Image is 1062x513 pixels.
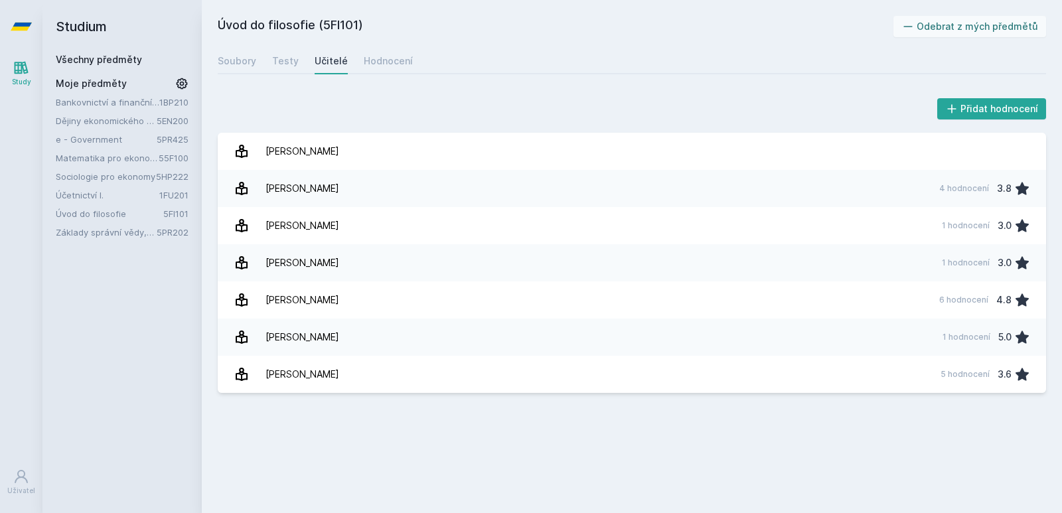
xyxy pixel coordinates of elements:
a: 1FU201 [159,190,189,200]
div: 4.8 [996,287,1012,313]
div: 5.0 [998,324,1012,350]
a: [PERSON_NAME] 1 hodnocení 3.0 [218,244,1046,281]
button: Odebrat z mých předmětů [893,16,1047,37]
div: 1 hodnocení [942,257,990,268]
div: 4 hodnocení [939,183,989,194]
a: 5HP222 [156,171,189,182]
a: Všechny předměty [56,54,142,65]
div: 3.0 [998,250,1012,276]
div: Učitelé [315,54,348,68]
div: [PERSON_NAME] [265,361,339,388]
div: 5 hodnocení [941,369,990,380]
button: Přidat hodnocení [937,98,1047,119]
div: 3.8 [997,175,1012,202]
a: e - Government [56,133,157,146]
div: [PERSON_NAME] [265,287,339,313]
a: Matematika pro ekonomy (Matematika A) [56,151,159,165]
a: 5FI101 [163,208,189,219]
a: Study [3,53,40,94]
div: [PERSON_NAME] [265,324,339,350]
div: 1 hodnocení [942,220,990,231]
a: Sociologie pro ekonomy [56,170,156,183]
div: [PERSON_NAME] [265,212,339,239]
div: 1 hodnocení [943,332,990,342]
div: 3.6 [998,361,1012,388]
a: Uživatel [3,462,40,502]
a: Úvod do filosofie [56,207,163,220]
a: Účetnictví I. [56,188,159,202]
h2: Úvod do filosofie (5FI101) [218,16,893,37]
a: [PERSON_NAME] 5 hodnocení 3.6 [218,356,1046,393]
div: [PERSON_NAME] [265,175,339,202]
div: Uživatel [7,486,35,496]
a: 1BP210 [159,97,189,108]
a: 55F100 [159,153,189,163]
a: [PERSON_NAME] 1 hodnocení 5.0 [218,319,1046,356]
a: 5PR202 [157,227,189,238]
a: 5EN200 [157,115,189,126]
a: Hodnocení [364,48,413,74]
a: Testy [272,48,299,74]
span: Moje předměty [56,77,127,90]
div: 6 hodnocení [939,295,988,305]
a: [PERSON_NAME] 4 hodnocení 3.8 [218,170,1046,207]
div: 3.0 [998,212,1012,239]
a: Soubory [218,48,256,74]
a: [PERSON_NAME] 1 hodnocení 3.0 [218,207,1046,244]
div: [PERSON_NAME] [265,250,339,276]
a: Bankovnictví a finanční instituce [56,96,159,109]
div: Soubory [218,54,256,68]
a: [PERSON_NAME] 6 hodnocení 4.8 [218,281,1046,319]
a: [PERSON_NAME] [218,133,1046,170]
a: Dějiny ekonomického myšlení [56,114,157,127]
a: 5PR425 [157,134,189,145]
a: Učitelé [315,48,348,74]
div: Study [12,77,31,87]
div: Testy [272,54,299,68]
div: Hodnocení [364,54,413,68]
div: [PERSON_NAME] [265,138,339,165]
a: Základy správní vědy,správního práva a organizace veř.správy [56,226,157,239]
